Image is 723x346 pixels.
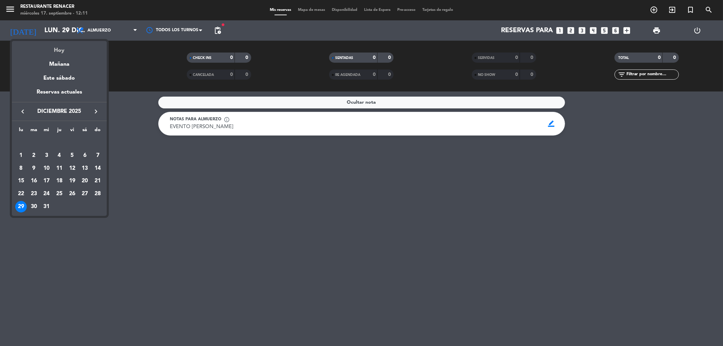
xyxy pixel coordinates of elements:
div: Mañana [12,55,107,69]
i: keyboard_arrow_right [92,107,100,116]
div: 18 [54,175,65,187]
th: viernes [66,126,79,137]
button: keyboard_arrow_right [90,107,102,116]
div: 8 [15,163,27,174]
td: 28 de diciembre de 2025 [91,187,104,200]
div: Reservas actuales [12,88,107,102]
td: 13 de diciembre de 2025 [79,162,92,175]
td: 25 de diciembre de 2025 [53,187,66,200]
td: 19 de diciembre de 2025 [66,175,79,188]
div: 6 [79,150,91,161]
div: 19 [66,175,78,187]
div: 2 [28,150,40,161]
th: sábado [79,126,92,137]
div: 5 [66,150,78,161]
td: 26 de diciembre de 2025 [66,187,79,200]
div: 31 [41,201,52,212]
td: 22 de diciembre de 2025 [15,187,27,200]
td: 16 de diciembre de 2025 [27,175,40,188]
div: 29 [15,201,27,212]
td: 18 de diciembre de 2025 [53,175,66,188]
div: 1 [15,150,27,161]
div: 30 [28,201,40,212]
td: 24 de diciembre de 2025 [40,187,53,200]
div: 26 [66,188,78,200]
th: domingo [91,126,104,137]
td: 20 de diciembre de 2025 [79,175,92,188]
div: 10 [41,163,52,174]
td: 17 de diciembre de 2025 [40,175,53,188]
div: Este sábado [12,69,107,88]
td: 27 de diciembre de 2025 [79,187,92,200]
div: 7 [92,150,103,161]
td: 2 de diciembre de 2025 [27,149,40,162]
div: 3 [41,150,52,161]
div: 4 [54,150,65,161]
div: 15 [15,175,27,187]
th: martes [27,126,40,137]
td: 6 de diciembre de 2025 [79,149,92,162]
div: 22 [15,188,27,200]
td: 21 de diciembre de 2025 [91,175,104,188]
td: 15 de diciembre de 2025 [15,175,27,188]
div: 23 [28,188,40,200]
div: 24 [41,188,52,200]
span: diciembre 2025 [29,107,90,116]
td: 1 de diciembre de 2025 [15,149,27,162]
div: 11 [54,163,65,174]
button: keyboard_arrow_left [17,107,29,116]
div: 14 [92,163,103,174]
th: lunes [15,126,27,137]
td: 23 de diciembre de 2025 [27,187,40,200]
div: 12 [66,163,78,174]
div: 9 [28,163,40,174]
div: Hoy [12,41,107,55]
div: 16 [28,175,40,187]
td: 14 de diciembre de 2025 [91,162,104,175]
div: 13 [79,163,91,174]
td: 12 de diciembre de 2025 [66,162,79,175]
td: DIC. [15,137,104,149]
td: 10 de diciembre de 2025 [40,162,53,175]
td: 29 de diciembre de 2025 [15,200,27,213]
th: miércoles [40,126,53,137]
td: 8 de diciembre de 2025 [15,162,27,175]
td: 5 de diciembre de 2025 [66,149,79,162]
div: 17 [41,175,52,187]
div: 25 [54,188,65,200]
td: 7 de diciembre de 2025 [91,149,104,162]
div: 21 [92,175,103,187]
td: 9 de diciembre de 2025 [27,162,40,175]
td: 30 de diciembre de 2025 [27,200,40,213]
td: 4 de diciembre de 2025 [53,149,66,162]
i: keyboard_arrow_left [19,107,27,116]
td: 11 de diciembre de 2025 [53,162,66,175]
div: 20 [79,175,91,187]
div: 27 [79,188,91,200]
td: 3 de diciembre de 2025 [40,149,53,162]
td: 31 de diciembre de 2025 [40,200,53,213]
th: jueves [53,126,66,137]
div: 28 [92,188,103,200]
